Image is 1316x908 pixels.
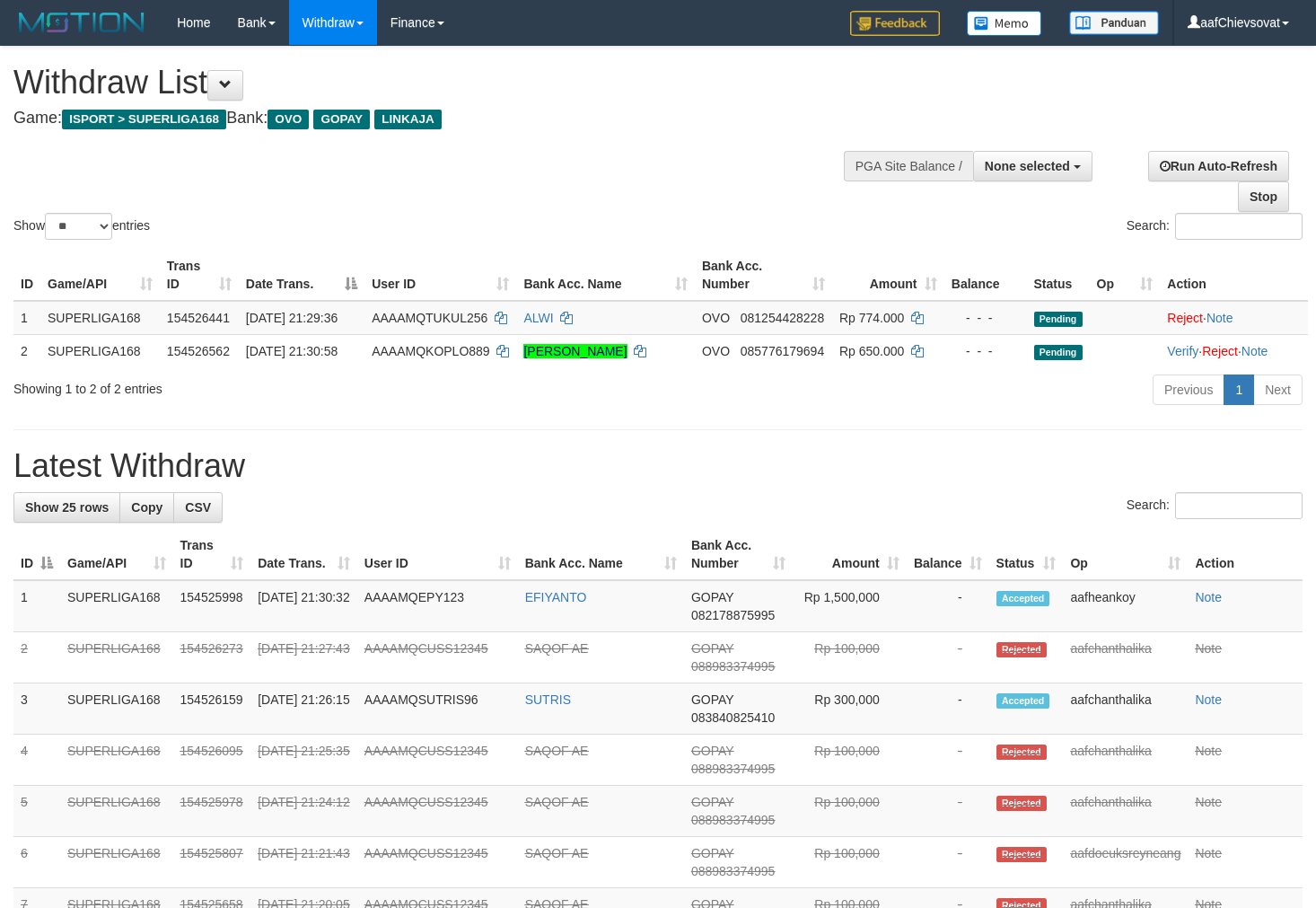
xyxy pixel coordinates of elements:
[250,632,357,683] td: [DATE] 21:27:43
[525,744,589,758] a: SAQOF AE
[525,641,589,656] a: SAQOF AE
[691,744,733,758] span: GOPAY
[173,632,251,683] td: 154526273
[996,642,1047,657] span: Rejected
[246,344,338,358] span: [DATE] 21:30:58
[1202,344,1238,358] a: Reject
[907,580,989,632] td: -
[525,590,587,604] a: EFIYANTO
[691,608,775,622] span: Copy 082178875995 to clipboard
[62,110,226,129] span: ISPORT > SUPERLIGA168
[1063,632,1188,683] td: aafchanthalika
[691,762,775,776] span: Copy 088983374995 to clipboard
[518,529,684,580] th: Bank Acc. Name: activate to sort column ascending
[246,311,338,325] span: [DATE] 21:29:36
[702,344,730,358] span: OVO
[793,837,907,888] td: Rp 100,000
[173,837,251,888] td: 154525807
[702,311,730,325] span: OVO
[1063,529,1188,580] th: Op: activate to sort column ascending
[13,250,40,301] th: ID
[357,580,518,632] td: AAAAMQEPY123
[691,813,775,827] span: Copy 088983374995 to clipboard
[13,213,150,240] label: Show entries
[793,580,907,632] td: Rp 1,500,000
[160,250,239,301] th: Trans ID: activate to sort column ascending
[907,529,989,580] th: Balance: activate to sort column ascending
[13,837,60,888] td: 6
[1127,213,1303,240] label: Search:
[952,342,1020,360] div: - - -
[684,529,793,580] th: Bank Acc. Number: activate to sort column ascending
[60,632,173,683] td: SUPERLIGA168
[839,311,904,325] span: Rp 774.000
[357,735,518,786] td: AAAAMQCUSS12345
[907,786,989,837] td: -
[364,250,516,301] th: User ID: activate to sort column ascending
[372,344,490,358] span: AAAAMQKOPLO889
[1063,837,1188,888] td: aafdoeuksreyneang
[1175,213,1303,240] input: Search:
[13,9,150,36] img: MOTION_logo.png
[525,846,589,860] a: SAQOF AE
[793,786,907,837] td: Rp 100,000
[996,796,1047,811] span: Rejected
[250,786,357,837] td: [DATE] 21:24:12
[1188,529,1303,580] th: Action
[907,837,989,888] td: -
[1241,344,1268,358] a: Note
[250,837,357,888] td: [DATE] 21:21:43
[173,683,251,735] td: 154526159
[13,110,859,128] h4: Game: Bank:
[525,692,571,707] a: SUTRIS
[793,735,907,786] td: Rp 100,000
[1160,301,1308,335] td: ·
[250,529,357,580] th: Date Trans.: activate to sort column ascending
[119,492,174,523] a: Copy
[996,745,1047,760] span: Rejected
[985,159,1070,173] span: None selected
[239,250,364,301] th: Date Trans.: activate to sort column descending
[173,492,223,523] a: CSV
[691,864,775,878] span: Copy 088983374995 to clipboard
[1167,344,1198,358] a: Verify
[1195,744,1222,758] a: Note
[691,590,733,604] span: GOPAY
[691,710,775,725] span: Copy 083840825410 to clipboard
[944,250,1027,301] th: Balance
[1206,311,1233,325] a: Note
[173,786,251,837] td: 154525978
[1063,786,1188,837] td: aafchanthalika
[973,151,1092,181] button: None selected
[907,632,989,683] td: -
[40,250,160,301] th: Game/API: activate to sort column ascending
[839,344,904,358] span: Rp 650.000
[13,683,60,735] td: 3
[1175,492,1303,519] input: Search:
[741,344,824,358] span: Copy 085776179694 to clipboard
[185,500,211,515] span: CSV
[1160,334,1308,367] td: · ·
[1253,375,1303,405] a: Next
[13,373,535,398] div: Showing 1 to 2 of 2 entries
[1069,11,1159,35] img: panduan.png
[313,110,370,129] span: GOPAY
[268,110,309,129] span: OVO
[1224,375,1254,405] a: 1
[173,580,251,632] td: 154525998
[1238,181,1289,212] a: Stop
[13,65,859,101] h1: Withdraw List
[40,301,160,335] td: SUPERLIGA168
[793,529,907,580] th: Amount: activate to sort column ascending
[250,735,357,786] td: [DATE] 21:25:35
[691,846,733,860] span: GOPAY
[173,735,251,786] td: 154526095
[131,500,162,515] span: Copy
[60,580,173,632] td: SUPERLIGA168
[1195,641,1222,656] a: Note
[45,213,112,240] select: Showentries
[967,11,1042,36] img: Button%20Memo.svg
[989,529,1064,580] th: Status: activate to sort column ascending
[60,786,173,837] td: SUPERLIGA168
[1090,250,1161,301] th: Op: activate to sort column ascending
